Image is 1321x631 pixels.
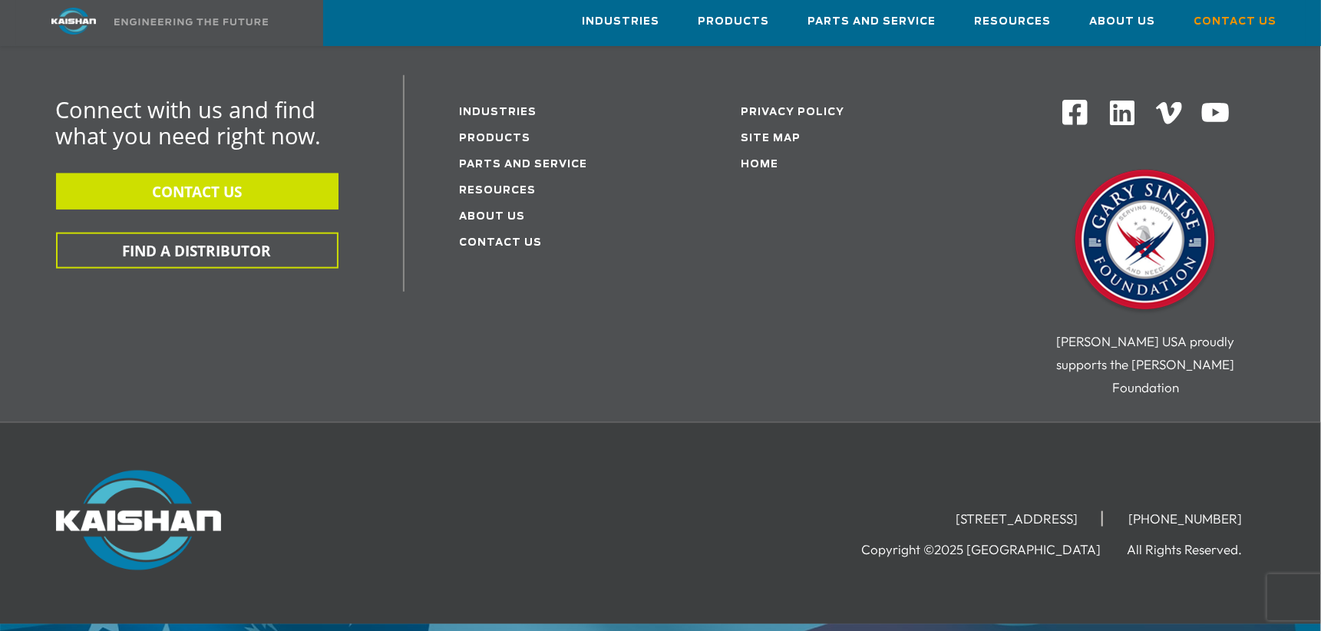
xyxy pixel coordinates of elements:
a: Privacy Policy [741,107,844,117]
span: Contact Us [1194,13,1277,31]
button: CONTACT US [56,173,339,210]
img: Facebook [1061,98,1089,127]
a: Resources [460,186,537,196]
img: Youtube [1200,98,1230,128]
a: Resources [975,1,1052,42]
a: Site Map [741,134,801,144]
span: Products [698,13,770,31]
span: Connect with us and find what you need right now. [56,94,322,150]
a: Industries [460,107,537,117]
img: Kaishan [56,471,221,570]
a: About Us [460,212,526,222]
li: [PHONE_NUMBER] [1106,511,1266,527]
span: [PERSON_NAME] USA proudly supports the [PERSON_NAME] Foundation [1056,333,1234,395]
span: About Us [1090,13,1156,31]
li: All Rights Reserved. [1128,542,1266,557]
a: Products [460,134,531,144]
span: Parts and Service [808,13,936,31]
img: Vimeo [1156,102,1182,124]
img: Engineering the future [114,18,268,25]
a: Home [741,160,778,170]
button: FIND A DISTRIBUTOR [56,233,339,269]
img: Gary Sinise Foundation [1068,165,1222,319]
span: Industries [583,13,660,31]
li: Copyright ©2025 [GEOGRAPHIC_DATA] [862,542,1125,557]
a: Parts and service [460,160,588,170]
a: About Us [1090,1,1156,42]
img: kaishan logo [16,8,131,35]
a: Contact Us [460,238,543,248]
a: Parts and Service [808,1,936,42]
a: Contact Us [1194,1,1277,42]
li: [STREET_ADDRESS] [933,511,1103,527]
span: Resources [975,13,1052,31]
a: Industries [583,1,660,42]
img: Linkedin [1108,98,1138,128]
a: Products [698,1,770,42]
